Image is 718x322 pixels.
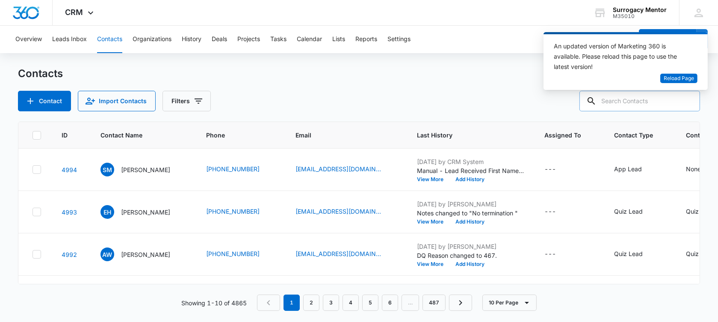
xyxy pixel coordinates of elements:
button: Settings [387,26,411,53]
div: --- [544,207,556,217]
a: Next Page [449,295,472,311]
div: Phone - +1 (785) 430-0956 - Select to Edit Field [206,207,275,217]
button: Calendar [297,26,322,53]
button: Overview [15,26,42,53]
div: Contact Type - App Lead - Select to Edit Field [614,164,657,175]
div: --- [544,164,556,175]
span: Phone [206,131,263,140]
span: EH [100,205,114,219]
a: [PHONE_NUMBER] [206,164,260,173]
button: 10 Per Page [482,295,537,311]
a: Navigate to contact details page for Shauna McKee [62,166,77,173]
p: [DATE] by [PERSON_NAME] [417,242,524,251]
span: Contact Type [614,131,653,140]
span: Reload Page [664,75,694,83]
button: Organizations [133,26,171,53]
button: View More [417,177,449,182]
button: Reload Page [660,74,697,83]
a: [EMAIL_ADDRESS][DOMAIN_NAME] [295,164,381,173]
a: Navigate to contact details page for Elissa Hobbs [62,209,77,216]
a: [PHONE_NUMBER] [206,207,260,216]
div: Assigned To - - Select to Edit Field [544,164,571,175]
p: [PERSON_NAME] [121,208,170,217]
p: Showing 1-10 of 4865 [181,298,247,307]
div: --- [544,249,556,259]
span: Email [295,131,384,140]
button: Contacts [97,26,122,53]
span: CRM [65,8,83,17]
div: An updated version of Marketing 360 is available. Please reload this page to use the latest version! [554,41,687,72]
a: Page 487 [423,295,446,311]
button: Lists [332,26,345,53]
button: Deals [212,26,227,53]
div: Quiz Lead [614,207,643,216]
a: Page 2 [303,295,319,311]
a: Page 3 [323,295,339,311]
div: Quiz No [686,207,709,216]
button: Add History [449,177,490,182]
a: Page 5 [362,295,378,311]
span: ID [62,131,68,140]
a: Page 6 [382,295,398,311]
button: Add Contact [18,91,71,111]
button: Add Contact [639,29,697,50]
em: 1 [284,295,300,311]
div: account name [613,6,667,13]
div: App Lead [614,164,642,173]
button: View More [417,219,449,224]
div: Contact Status - None - Select to Edit Field [686,164,716,175]
a: Navigate to contact details page for Alyssa Wright [62,251,77,258]
p: [DATE] by [PERSON_NAME] [417,200,524,209]
a: [PHONE_NUMBER] [206,249,260,258]
button: Projects [237,26,260,53]
div: Email - shaunamckee18@yhaoo.com - Select to Edit Field [295,164,396,175]
nav: Pagination [257,295,472,311]
button: Filters [163,91,211,111]
span: AW [100,247,114,261]
p: Notes changed to "No termination " [417,209,524,218]
div: Quiz Lead [614,249,643,258]
p: Manual - Lead Received First Name: [PERSON_NAME] Last Name: [PERSON_NAME] Phone: [PHONE_NUMBER] E... [417,166,524,175]
p: [DATE] by CRM System [417,157,524,166]
div: Phone - +1 (508) 542-3776 - Select to Edit Field [206,249,275,259]
div: Contact Name - Elissa Hobbs - Select to Edit Field [100,205,186,219]
button: Add History [449,262,490,267]
span: Assigned To [544,131,581,140]
div: Assigned To - - Select to Edit Field [544,249,571,259]
div: Assigned To - - Select to Edit Field [544,207,571,217]
div: Email - aheyes1979@yahoo.com - Select to Edit Field [295,249,396,259]
a: [EMAIL_ADDRESS][DOMAIN_NAME] [295,249,381,258]
div: Contact Name - Shauna McKee - Select to Edit Field [100,163,186,176]
div: Contact Type - Quiz Lead - Select to Edit Field [614,249,658,259]
button: Leads Inbox [52,26,87,53]
a: Page 4 [343,295,359,311]
div: Phone - +1 (435) 823-2239 - Select to Edit Field [206,164,275,175]
div: Quiz No [686,249,709,258]
button: Tasks [270,26,287,53]
span: Contact Name [100,131,173,140]
p: DQ Reason changed to 467. [417,251,524,260]
div: Contact Type - Quiz Lead - Select to Edit Field [614,207,658,217]
button: Reports [355,26,377,53]
div: Email - elissa_252007@yahoo.com - Select to Edit Field [295,207,396,217]
span: SM [100,163,114,176]
h1: Contacts [18,67,63,80]
button: History [182,26,201,53]
a: [EMAIL_ADDRESS][DOMAIN_NAME] [295,207,381,216]
button: View More [417,262,449,267]
span: Last History [417,131,511,140]
p: [PERSON_NAME] [121,250,170,259]
div: Contact Name - Alyssa Wright - Select to Edit Field [100,247,186,261]
button: Add History [449,219,490,224]
div: None [686,164,701,173]
p: [PERSON_NAME] [121,165,170,174]
input: Search Contacts [579,91,700,111]
div: account id [613,13,667,19]
button: Import Contacts [78,91,156,111]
